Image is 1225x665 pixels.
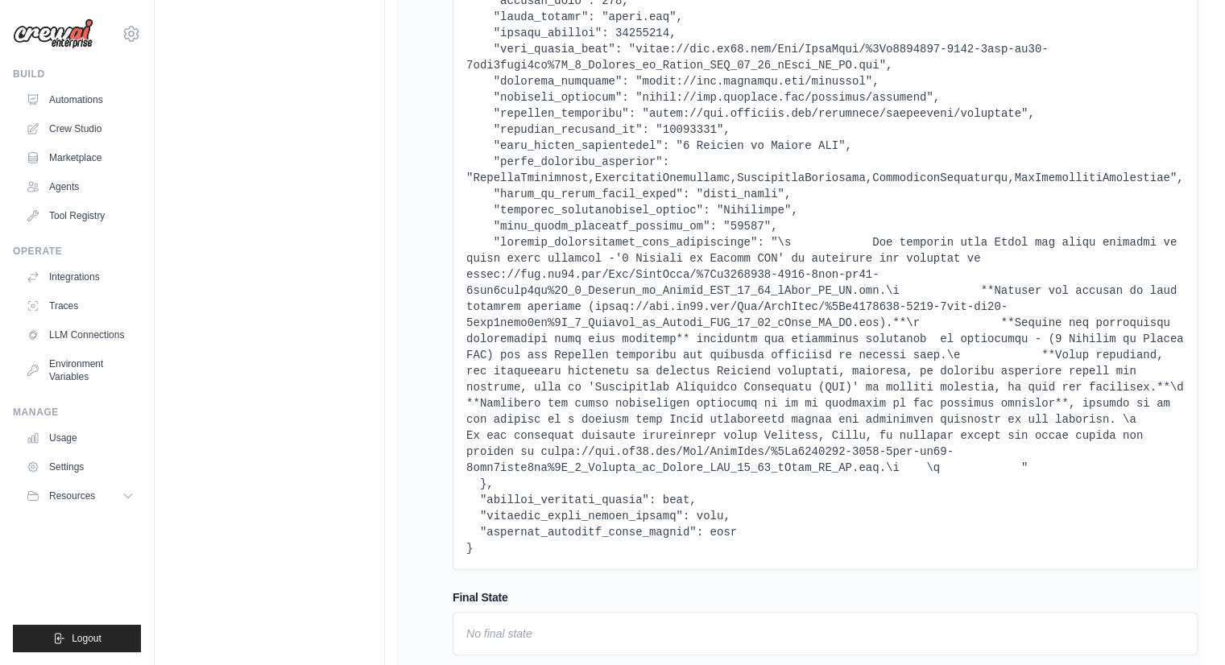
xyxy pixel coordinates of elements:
[19,116,141,142] a: Crew Studio
[19,483,141,509] button: Resources
[466,627,532,640] em: No final state
[13,245,141,258] div: Operate
[19,322,141,348] a: LLM Connections
[1144,588,1225,665] iframe: Chat Widget
[19,351,141,390] a: Environment Variables
[13,68,141,81] div: Build
[13,406,141,419] div: Manage
[49,489,95,502] span: Resources
[19,454,141,480] a: Settings
[19,264,141,290] a: Integrations
[72,632,101,645] span: Logout
[19,145,141,171] a: Marketplace
[453,589,1198,605] h4: Final State
[19,293,141,319] a: Traces
[19,425,141,451] a: Usage
[13,19,93,49] img: Logo
[19,87,141,113] a: Automations
[19,203,141,229] a: Tool Registry
[13,625,141,652] button: Logout
[19,174,141,200] a: Agents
